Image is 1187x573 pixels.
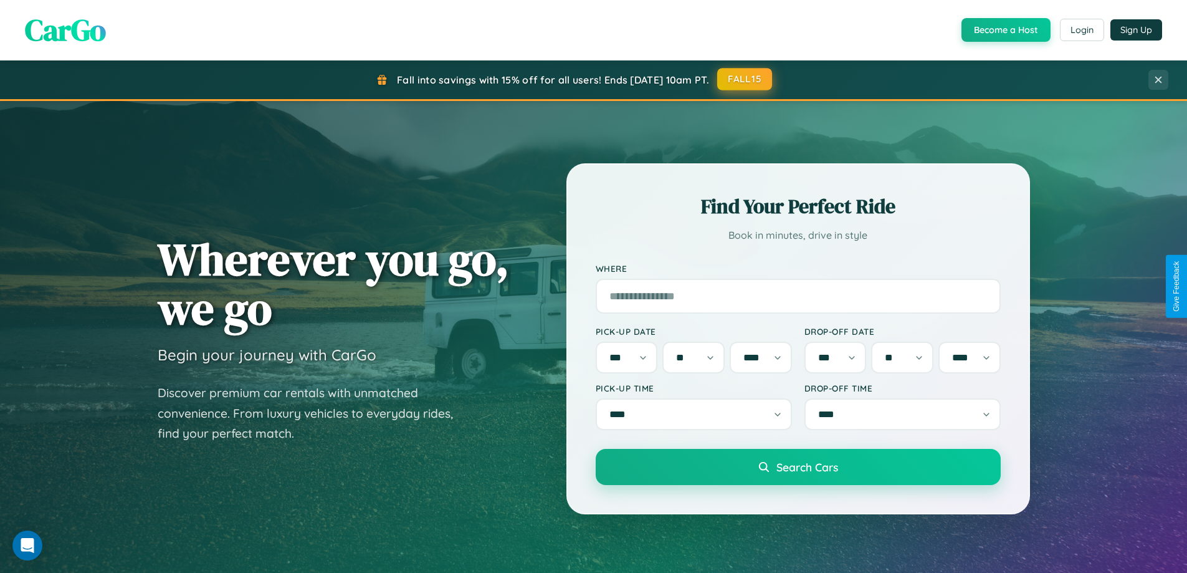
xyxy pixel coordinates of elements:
h3: Begin your journey with CarGo [158,345,376,364]
p: Book in minutes, drive in style [596,226,1001,244]
button: Become a Host [961,18,1051,42]
label: Drop-off Time [804,383,1001,393]
span: Fall into savings with 15% off for all users! Ends [DATE] 10am PT. [397,74,709,86]
button: FALL15 [717,68,772,90]
div: Give Feedback [1172,261,1181,312]
button: Login [1060,19,1104,41]
button: Sign Up [1110,19,1162,41]
div: Open Intercom Messenger [12,531,42,561]
h1: Wherever you go, we go [158,234,509,333]
label: Pick-up Time [596,383,792,393]
span: CarGo [25,9,106,51]
p: Discover premium car rentals with unmatched convenience. From luxury vehicles to everyday rides, ... [158,383,469,444]
h2: Find Your Perfect Ride [596,193,1001,220]
label: Pick-up Date [596,326,792,337]
span: Search Cars [776,460,838,474]
button: Search Cars [596,449,1001,485]
label: Where [596,263,1001,274]
label: Drop-off Date [804,326,1001,337]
